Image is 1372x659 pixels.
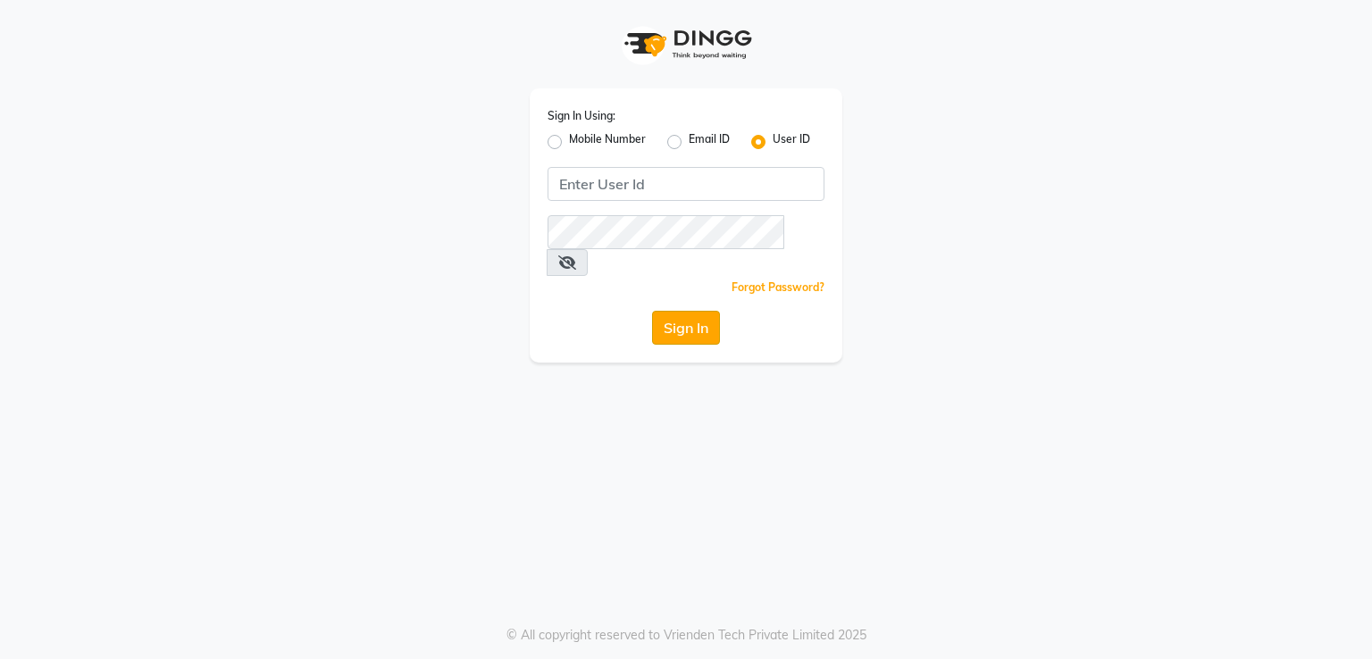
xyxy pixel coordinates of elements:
[548,108,615,124] label: Sign In Using:
[732,280,824,294] a: Forgot Password?
[548,215,784,249] input: Username
[548,167,824,201] input: Username
[689,131,730,153] label: Email ID
[652,311,720,345] button: Sign In
[773,131,810,153] label: User ID
[615,18,757,71] img: logo1.svg
[569,131,646,153] label: Mobile Number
